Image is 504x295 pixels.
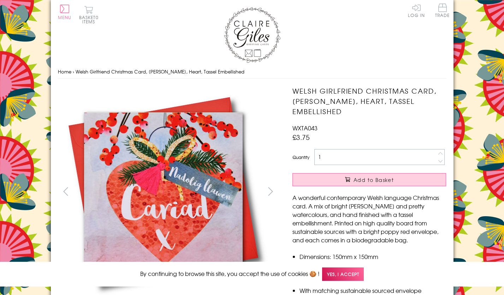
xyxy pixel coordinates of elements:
[58,68,71,75] a: Home
[435,4,450,19] a: Trade
[322,267,364,281] span: Yes, I accept
[82,14,99,25] span: 0 items
[292,173,446,186] button: Add to Basket
[58,65,446,79] nav: breadcrumbs
[262,183,278,199] button: next
[224,7,280,63] img: Claire Giles Greetings Cards
[408,4,425,17] a: Log In
[292,193,446,244] p: A wonderful contemporary Welsh language Christmas card. A mix of bright [PERSON_NAME] and pretty ...
[292,86,446,116] h1: Welsh Girlfriend Christmas Card, [PERSON_NAME], Heart, Tassel Embellished
[79,6,99,24] button: Basket0 items
[300,252,446,261] li: Dimensions: 150mm x 150mm
[73,68,74,75] span: ›
[58,5,72,19] button: Menu
[300,286,446,295] li: With matching sustainable sourced envelope
[292,124,318,132] span: WXTA043
[300,261,446,269] li: Blank inside for your own message
[76,68,244,75] span: Welsh Girlfriend Christmas Card, [PERSON_NAME], Heart, Tassel Embellished
[435,4,450,17] span: Trade
[354,176,394,183] span: Add to Basket
[58,14,72,20] span: Menu
[292,132,310,142] span: £3.75
[58,183,74,199] button: prev
[292,154,309,160] label: Quantity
